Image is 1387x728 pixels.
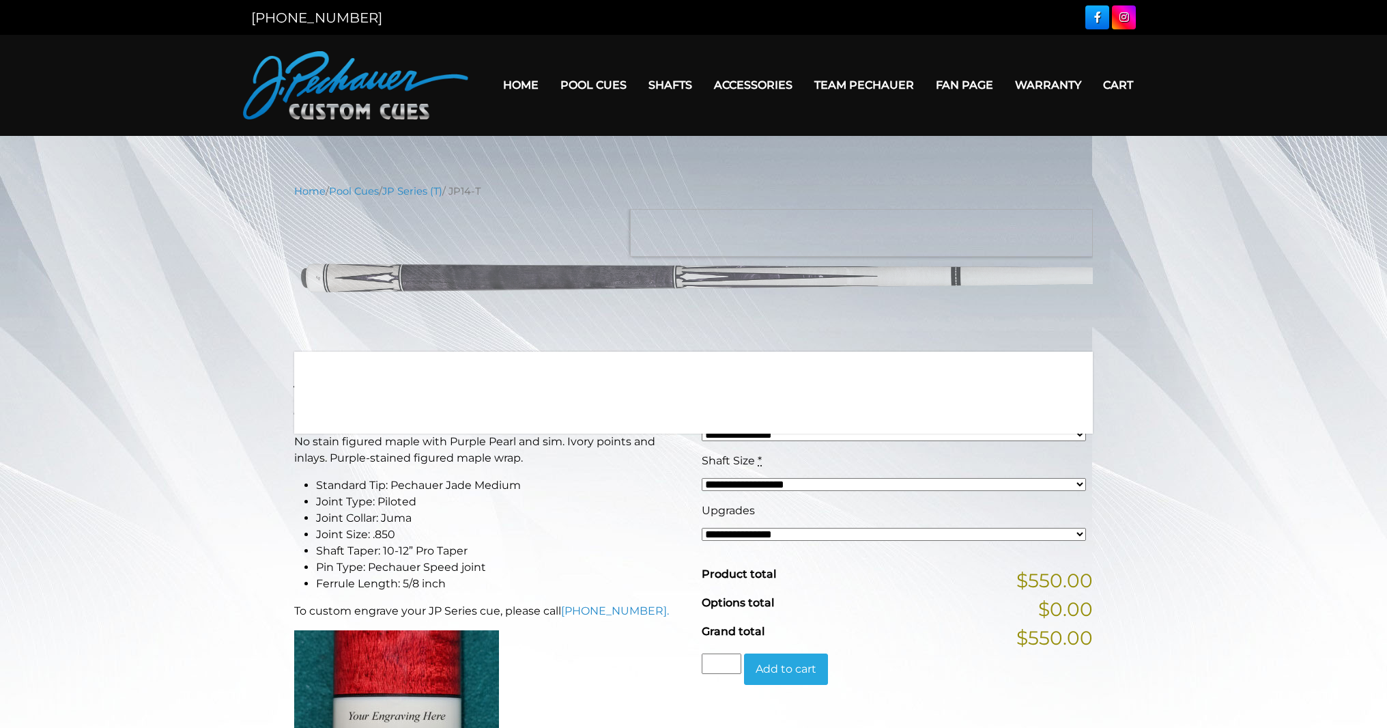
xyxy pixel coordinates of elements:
[925,68,1004,102] a: Fan Page
[294,603,685,619] p: To custom engrave your JP Series cue, please call
[561,604,669,617] a: [PHONE_NUMBER].
[316,576,685,592] li: Ferrule Length: 5/8 inch
[702,568,776,580] span: Product total
[1092,68,1144,102] a: Cart
[703,68,803,102] a: Accessories
[316,543,685,559] li: Shaft Taper: 10-12” Pro Taper
[702,654,741,674] input: Product quantity
[1038,595,1093,624] span: $0.00
[803,68,925,102] a: Team Pechauer
[294,209,1093,342] img: jp14-T.png
[316,494,685,510] li: Joint Type: Piloted
[702,625,764,638] span: Grand total
[316,477,685,494] li: Standard Tip: Pechauer Jade Medium
[492,68,549,102] a: Home
[702,454,755,467] span: Shaft Size
[294,184,1093,199] nav: Breadcrumb
[638,68,703,102] a: Shafts
[329,185,379,197] a: Pool Cues
[702,504,755,517] span: Upgrades
[702,404,767,417] span: Cue Weight
[294,363,513,396] strong: JP14-T Pool Cue
[294,185,326,197] a: Home
[758,454,762,467] abbr: required
[316,510,685,527] li: Joint Collar: Juma
[382,185,442,197] a: JP Series (T)
[1016,566,1093,595] span: $550.00
[702,366,778,389] bdi: 550.00
[294,410,606,425] strong: This Pechauer pool cue takes 6-10 weeks to ship.
[770,404,774,417] abbr: required
[316,527,685,543] li: Joint Size: .850
[702,366,713,389] span: $
[702,596,774,609] span: Options total
[243,51,468,120] img: Pechauer Custom Cues
[1004,68,1092,102] a: Warranty
[744,654,828,685] button: Add to cart
[1016,624,1093,652] span: $550.00
[316,559,685,576] li: Pin Type: Pechauer Speed joint
[251,10,382,26] a: [PHONE_NUMBER]
[294,434,685,466] p: No stain figured maple with Purple Pearl and sim. Ivory points and inlays. Purple-stained figured...
[549,68,638,102] a: Pool Cues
